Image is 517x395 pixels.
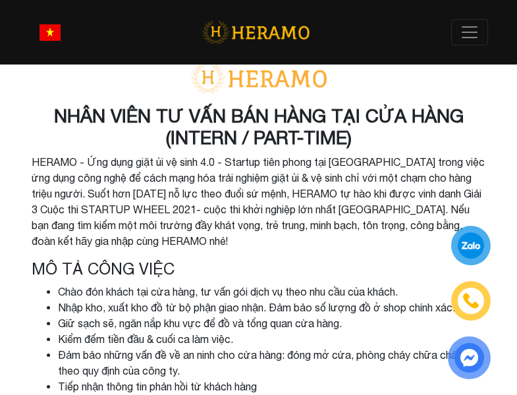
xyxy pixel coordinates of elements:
img: vn-flag.png [40,24,61,41]
li: Nhập kho, xuất kho đồ từ bộ phận giao nhận. Đảm bảo số lượng đồ ở shop chính xác. [58,300,486,315]
a: phone-icon [453,283,489,319]
img: phone-icon [464,294,479,308]
img: logo-with-text.png [186,63,331,94]
h3: NHÂN VIÊN TƯ VẤN BÁN HÀNG TẠI CỬA HÀNG (INTERN / PART-TIME) [32,105,486,149]
li: Chào đón khách tại cửa hàng, tư vấn gói dịch vụ theo nhu cầu của khách. [58,284,486,300]
h4: Mô tả công việc [32,259,486,278]
li: Kiểm đếm tiền đầu & cuối ca làm việc. [58,331,486,347]
p: HERAMO - Ứng dụng giặt ủi vệ sinh 4.0 - Startup tiên phong tại [GEOGRAPHIC_DATA] trong việc ứng d... [32,154,486,249]
img: logo [202,19,310,46]
li: Đảm bảo những vấn đề về an ninh cho cửa hàng: đóng mở cửa, phòng cháy chữa cháy,... theo quy định... [58,347,486,379]
li: Giữ sạch sẽ, ngăn nắp khu vực để đồ và tổng quan cửa hàng. [58,315,486,331]
li: Tiếp nhận thông tin phản hồi từ khách hàng [58,379,486,394]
